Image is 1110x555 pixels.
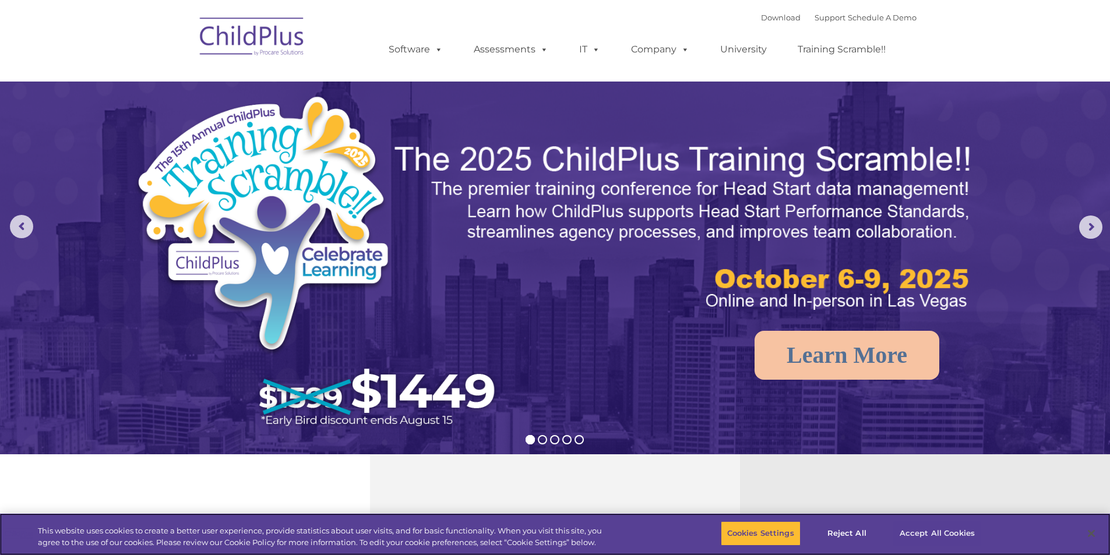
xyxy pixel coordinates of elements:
a: Schedule A Demo [848,13,917,22]
a: Training Scramble!! [786,38,897,61]
span: Phone number [162,125,212,133]
a: Learn More [755,331,939,380]
span: Last name [162,77,198,86]
img: ChildPlus by Procare Solutions [194,9,311,68]
a: Assessments [462,38,560,61]
a: University [709,38,778,61]
a: Software [377,38,454,61]
button: Accept All Cookies [893,521,981,546]
a: Company [619,38,701,61]
button: Reject All [811,521,883,546]
button: Cookies Settings [721,521,801,546]
a: Download [761,13,801,22]
div: This website uses cookies to create a better user experience, provide statistics about user visit... [38,525,611,548]
a: IT [568,38,612,61]
a: Support [815,13,845,22]
button: Close [1079,521,1104,546]
font: | [761,13,917,22]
